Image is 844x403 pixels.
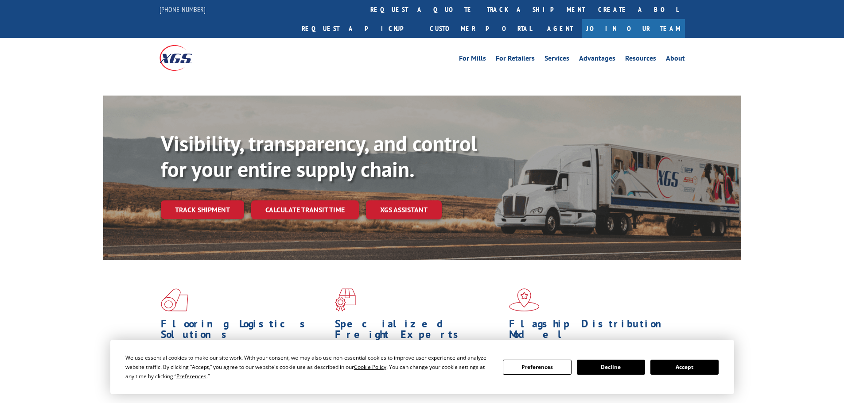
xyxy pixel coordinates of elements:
[251,200,359,219] a: Calculate transit time
[509,288,540,311] img: xgs-icon-flagship-distribution-model-red
[503,360,571,375] button: Preferences
[496,55,535,65] a: For Retailers
[295,19,423,38] a: Request a pickup
[625,55,656,65] a: Resources
[579,55,615,65] a: Advantages
[161,200,244,219] a: Track shipment
[161,288,188,311] img: xgs-icon-total-supply-chain-intelligence-red
[423,19,538,38] a: Customer Portal
[577,360,645,375] button: Decline
[366,200,442,219] a: XGS ASSISTANT
[161,130,477,183] b: Visibility, transparency, and control for your entire supply chain.
[354,363,386,371] span: Cookie Policy
[509,319,677,344] h1: Flagship Distribution Model
[582,19,685,38] a: Join Our Team
[161,319,328,344] h1: Flooring Logistics Solutions
[666,55,685,65] a: About
[335,319,502,344] h1: Specialized Freight Experts
[538,19,582,38] a: Agent
[545,55,569,65] a: Services
[335,288,356,311] img: xgs-icon-focused-on-flooring-red
[125,353,492,381] div: We use essential cookies to make our site work. With your consent, we may also use non-essential ...
[159,5,206,14] a: [PHONE_NUMBER]
[459,55,486,65] a: For Mills
[176,372,206,380] span: Preferences
[650,360,719,375] button: Accept
[110,340,734,394] div: Cookie Consent Prompt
